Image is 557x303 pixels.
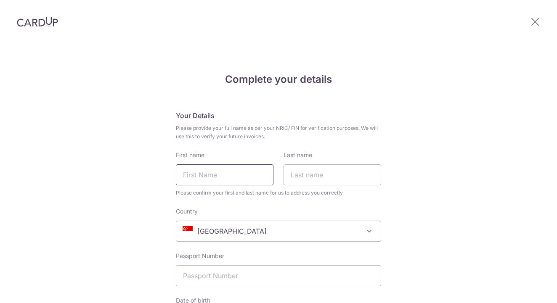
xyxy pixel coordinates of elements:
span: translation missing: en.user_details.form.label.country [176,208,198,215]
label: First name [176,151,204,159]
label: Passport Number [176,252,224,260]
h4: Complete your details [176,72,381,87]
span: Singapore [176,221,381,242]
input: First Name [176,164,273,185]
span: Please confirm your first and last name for us to address you correctly [176,189,381,197]
label: Last name [284,151,312,159]
input: Last name [284,164,381,185]
input: Passport Number [176,265,381,286]
span: Please provide your full name as per your NRIC/ FIN for verification purposes. We will use this t... [176,124,381,141]
h5: Your Details [176,111,381,121]
span: Hilfe [19,6,37,13]
img: CardUp [17,17,58,27]
span: Singapore [176,221,381,241]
